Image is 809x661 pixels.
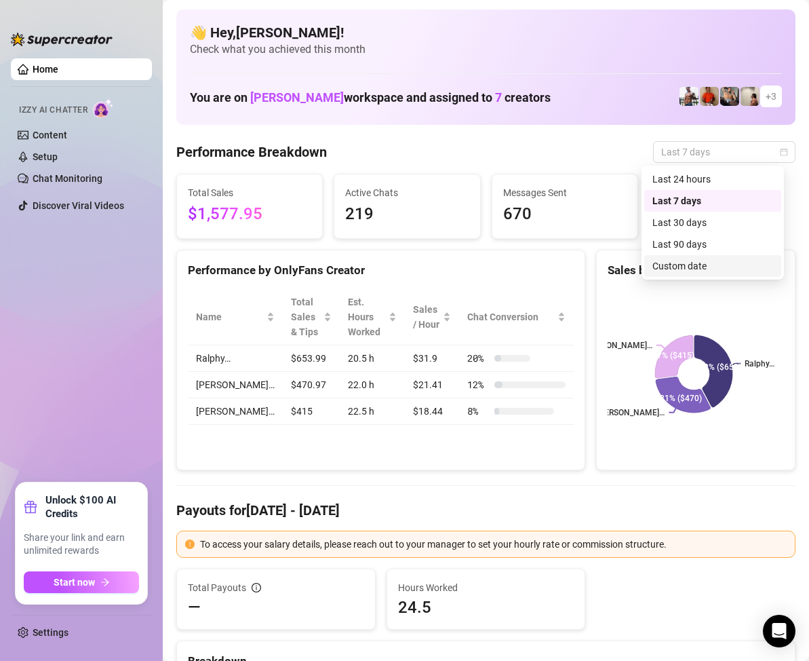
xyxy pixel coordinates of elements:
span: 12 % [467,377,489,392]
td: $470.97 [283,372,340,398]
span: 219 [345,202,469,227]
a: Content [33,130,67,140]
span: 20 % [467,351,489,366]
img: JUSTIN [679,87,698,106]
a: Home [33,64,58,75]
div: Last 7 days [644,190,781,212]
td: $18.44 [405,398,460,425]
img: George [720,87,739,106]
span: 8 % [467,404,489,419]
span: info-circle [252,583,261,592]
span: Last 7 days [661,142,787,162]
button: Start nowarrow-right [24,571,139,593]
img: Ralphy [741,87,759,106]
h4: 👋 Hey, [PERSON_NAME] ! [190,23,782,42]
img: AI Chatter [93,98,114,118]
span: Share your link and earn unlimited rewards [24,531,139,558]
a: Settings [33,627,68,638]
span: Total Sales & Tips [291,295,321,339]
th: Sales / Hour [405,289,460,345]
th: Total Sales & Tips [283,289,340,345]
th: Chat Conversion [459,289,574,345]
span: exclamation-circle [185,540,195,549]
div: Open Intercom Messenger [763,615,795,647]
img: logo-BBDzfeDw.svg [11,33,113,46]
div: Last 30 days [644,212,781,233]
span: Active Chats [345,185,469,200]
td: 20.5 h [340,345,404,372]
text: Ralphy… [745,359,774,369]
a: Chat Monitoring [33,173,102,184]
td: [PERSON_NAME]… [188,398,283,425]
div: Last 24 hours [644,168,781,190]
img: Justin [700,87,719,106]
td: $415 [283,398,340,425]
span: Sales / Hour [413,302,441,332]
a: Setup [33,151,58,162]
div: Last 30 days [652,215,773,230]
span: Start now [54,577,95,588]
strong: Unlock $100 AI Credits [45,493,139,521]
div: Last 24 hours [652,172,773,187]
span: calendar [780,148,788,156]
span: — [188,597,201,618]
span: 670 [503,202,627,227]
span: 7 [495,90,502,105]
span: Total Payouts [188,580,246,595]
span: + 3 [766,89,776,104]
div: Est. Hours Worked [348,295,385,339]
span: gift [24,500,37,514]
span: 24.5 [398,597,574,618]
td: [PERSON_NAME]… [188,372,283,398]
span: $1,577.95 [188,202,311,227]
td: $21.41 [405,372,460,398]
div: Performance by OnlyFans Creator [188,261,574,280]
span: Izzy AI Chatter [19,104,87,117]
th: Name [188,289,283,345]
td: $31.9 [405,345,460,372]
h4: Payouts for [DATE] - [DATE] [176,501,795,520]
span: Hours Worked [398,580,574,595]
div: Last 7 days [652,193,773,208]
div: Last 90 days [644,233,781,255]
span: Total Sales [188,185,311,200]
span: Check what you achieved this month [190,42,782,57]
span: arrow-right [100,578,110,587]
text: [PERSON_NAME]… [585,341,652,350]
span: [PERSON_NAME] [250,90,344,105]
h1: You are on workspace and assigned to creators [190,90,551,105]
td: Ralphy… [188,345,283,372]
div: Sales by OnlyFans Creator [608,261,784,280]
a: Discover Viral Videos [33,200,124,211]
h4: Performance Breakdown [176,143,327,162]
td: 22.5 h [340,398,404,425]
span: Messages Sent [503,185,627,200]
td: $653.99 [283,345,340,372]
text: [PERSON_NAME]… [597,408,665,417]
div: Custom date [652,259,773,273]
td: 22.0 h [340,372,404,398]
div: Custom date [644,255,781,277]
div: To access your salary details, please reach out to your manager to set your hourly rate or commis... [200,537,787,552]
span: Chat Conversion [467,309,555,324]
div: Last 90 days [652,237,773,252]
span: Name [196,309,264,324]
